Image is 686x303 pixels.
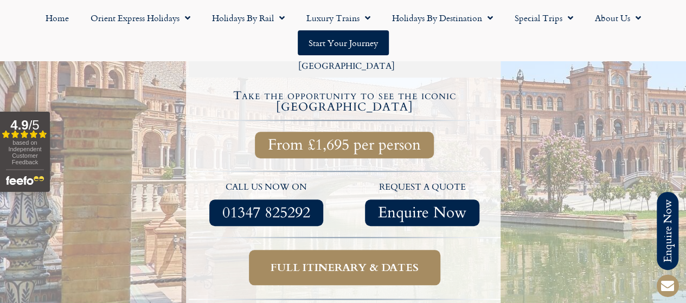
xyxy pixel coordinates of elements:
span: From £1,695 per person [268,138,421,152]
span: 01347 825292 [222,206,310,220]
a: From £1,695 per person [255,132,434,158]
a: Home [35,5,80,30]
a: 01347 825292 [209,199,323,226]
a: Start your Journey [298,30,389,55]
a: Special Trips [504,5,584,30]
a: Holidays by Rail [201,5,296,30]
a: Full itinerary & dates [249,250,440,285]
p: call us now on [194,180,339,195]
a: Orient Express Holidays [80,5,201,30]
a: About Us [584,5,652,30]
p: request a quote [350,180,495,195]
a: Enquire Now [365,199,479,226]
span: Full itinerary & dates [271,261,419,274]
nav: Menu [5,5,681,55]
a: Holidays by Destination [381,5,504,30]
h4: Take the opportunity to see the iconic [GEOGRAPHIC_DATA] [190,90,499,113]
a: Luxury Trains [296,5,381,30]
h2: 3 nights each in [GEOGRAPHIC_DATA], [GEOGRAPHIC_DATA] and [GEOGRAPHIC_DATA] [298,27,390,70]
span: Enquire Now [378,206,466,220]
